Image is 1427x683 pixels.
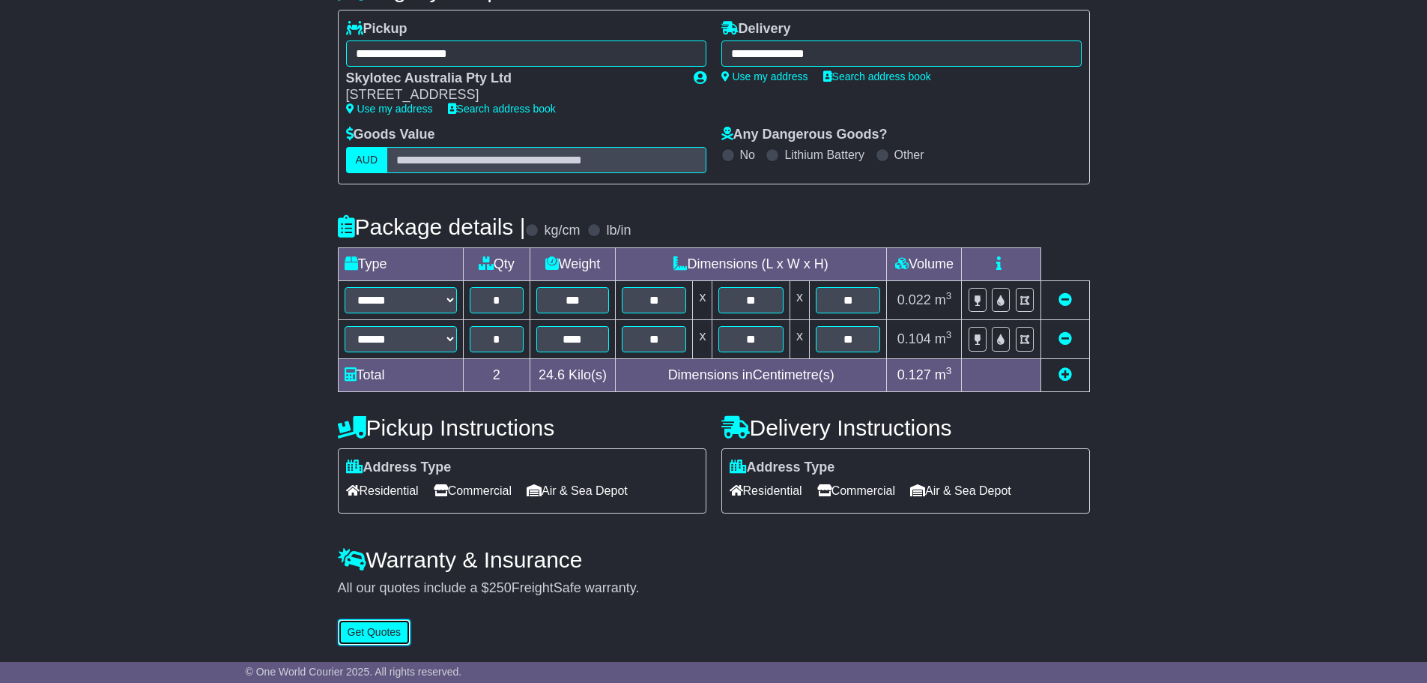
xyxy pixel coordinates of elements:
label: Goods Value [346,127,435,143]
a: Add new item [1058,367,1072,382]
td: Dimensions (L x W x H) [615,247,887,280]
a: Search address book [448,103,556,115]
span: Residential [730,479,802,502]
span: Commercial [434,479,512,502]
td: x [693,280,712,319]
h4: Pickup Instructions [338,415,706,440]
span: Residential [346,479,419,502]
td: Dimensions in Centimetre(s) [615,358,887,391]
button: Get Quotes [338,619,411,646]
h4: Warranty & Insurance [338,547,1090,572]
a: Remove this item [1058,331,1072,346]
td: x [790,280,809,319]
div: All our quotes include a $ FreightSafe warranty. [338,580,1090,597]
sup: 3 [946,290,952,301]
span: © One World Courier 2025. All rights reserved. [246,666,462,678]
td: x [790,319,809,358]
td: Volume [887,247,962,280]
span: 0.127 [897,367,931,382]
a: Remove this item [1058,292,1072,307]
h4: Delivery Instructions [721,415,1090,440]
sup: 3 [946,329,952,340]
span: Air & Sea Depot [527,479,628,502]
td: Qty [463,247,530,280]
span: Commercial [817,479,895,502]
td: Weight [530,247,615,280]
h4: Package details | [338,214,526,239]
label: Lithium Battery [784,148,864,162]
a: Use my address [346,103,433,115]
div: Skylotec Australia Pty Ltd [346,70,679,87]
label: Address Type [346,460,452,476]
td: Kilo(s) [530,358,615,391]
span: m [935,331,952,346]
td: Total [338,358,463,391]
label: Other [894,148,924,162]
span: m [935,292,952,307]
label: Pickup [346,21,408,37]
sup: 3 [946,365,952,376]
div: [STREET_ADDRESS] [346,87,679,103]
span: m [935,367,952,382]
td: x [693,319,712,358]
label: No [740,148,755,162]
label: Any Dangerous Goods? [721,127,888,143]
label: Delivery [721,21,791,37]
span: 0.104 [897,331,931,346]
label: lb/in [606,223,631,239]
a: Search address book [823,70,931,82]
td: Type [338,247,463,280]
label: Address Type [730,460,835,476]
td: 2 [463,358,530,391]
span: 250 [489,580,512,595]
span: Air & Sea Depot [910,479,1011,502]
a: Use my address [721,70,808,82]
span: 24.6 [539,367,565,382]
label: kg/cm [544,223,580,239]
label: AUD [346,147,388,173]
span: 0.022 [897,292,931,307]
